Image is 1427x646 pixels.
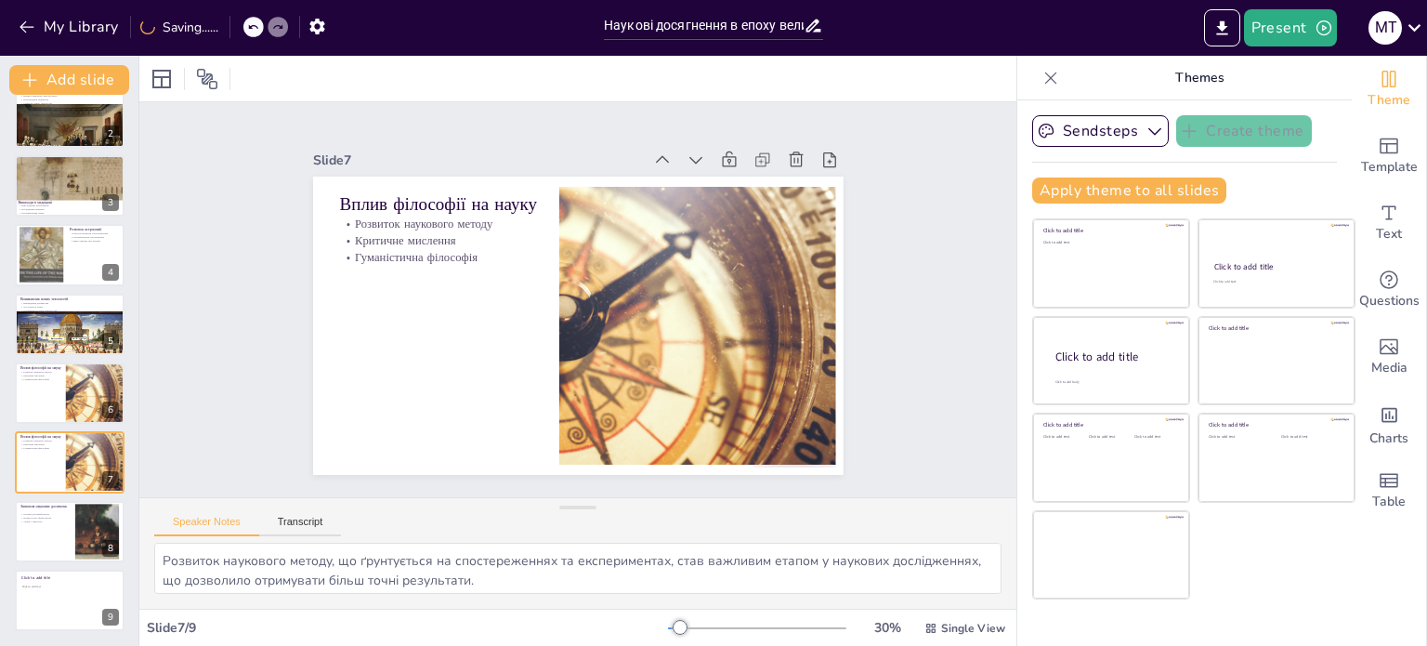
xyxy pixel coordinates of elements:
[865,619,910,637] div: 30 %
[15,431,124,493] div: 7
[20,516,70,520] p: Вплив на всі сфери життя
[1352,323,1426,390] div: Add images, graphics, shapes or video
[102,540,119,557] div: 8
[22,585,41,588] span: Click to add text
[20,305,119,309] p: Доступність знань
[1055,379,1172,384] div: Click to add body
[102,333,119,349] div: 5
[20,371,119,375] p: Розвиток наукового методу
[1089,435,1131,440] div: Click to add text
[1359,291,1420,311] span: Questions
[20,309,119,312] p: Поширення гуманістичних ідей
[1352,123,1426,190] div: Add ready made slides
[313,152,643,169] div: Slide 7
[1032,178,1226,204] button: Apply theme to all slides
[1209,324,1342,332] div: Click to add title
[1369,428,1408,449] span: Charts
[1372,492,1406,512] span: Table
[20,98,119,101] p: Нові медичні відкриття
[1368,90,1410,111] span: Theme
[20,100,119,104] p: Розвиток нових технологій
[102,471,119,488] div: 7
[1371,358,1407,378] span: Media
[941,621,1005,636] span: Single View
[15,155,124,217] div: 3
[1209,421,1342,428] div: Click to add title
[1352,257,1426,323] div: Get real-time input from your audience
[70,239,119,243] p: Зміна уявлень про Всесвіт
[20,443,119,447] p: Критичне мислення
[18,204,116,208] p: Нові медичні інструменти
[1055,349,1174,364] div: Click to add title
[604,12,804,39] input: Insert title
[1376,224,1402,244] span: Text
[1281,435,1340,440] div: Click to add text
[20,297,119,302] p: Виникнення нових технологій
[147,619,668,637] div: Slide 7 / 9
[21,575,50,581] span: Click to add title
[339,232,817,249] p: Критичне мислення
[1043,421,1176,428] div: Click to add title
[1043,227,1176,234] div: Click to add title
[102,402,119,418] div: 6
[70,227,119,232] p: Розвиток астрономії
[1204,9,1240,46] button: Export to PowerPoint
[14,12,126,42] button: My Library
[339,216,817,232] p: Розвиток наукового методу
[259,516,342,536] button: Transcript
[18,207,116,211] p: Дослідження анатомії
[1244,9,1337,46] button: Present
[147,64,177,94] div: Layout
[20,520,70,523] p: Уроки з минулого
[1032,115,1169,147] button: Sendsteps
[18,211,116,215] p: Систематизація знань
[1352,190,1426,257] div: Add text boxes
[1214,261,1338,272] div: Click to add title
[15,224,124,285] div: 4
[1066,56,1333,100] p: Themes
[1368,11,1402,45] div: М Т
[1176,115,1312,147] button: Create theme
[20,446,119,450] p: Гуманістична філософія
[1134,435,1176,440] div: Click to add text
[15,501,124,562] div: 8
[70,236,119,240] p: Систематизація спостережень
[102,125,119,142] div: 2
[18,200,116,205] p: Винаходи в медицині
[154,516,259,536] button: Speaker Notes
[339,249,817,266] p: Гуманістична філософія
[20,94,119,98] p: Вплив соціальних змін на науку
[20,301,119,305] p: Винайдення друкарства
[102,194,119,211] div: 3
[1352,457,1426,524] div: Add a table
[1209,435,1267,440] div: Click to add text
[20,374,119,377] p: Критичне мислення
[20,365,119,371] p: Вплив філософії на науку
[15,294,124,355] div: 5
[1368,9,1402,46] button: М Т
[196,68,218,90] span: Position
[20,377,119,381] p: Гуманістична філософія
[70,232,119,236] p: Нові інструменти спостереження
[20,435,119,441] p: Вплив філософії на науку
[20,440,119,443] p: Розвиток наукового методу
[102,264,119,281] div: 4
[20,504,70,509] p: Значення наукових досягнень
[1043,435,1085,440] div: Click to add text
[339,191,817,217] p: Вплив філософії на науку
[1213,280,1337,284] div: Click to add text
[15,363,124,424] div: 6
[9,65,129,95] button: Add slide
[154,543,1002,594] textarea: Розвиток наукового методу, що ґрунтується на спостереженнях та експериментах, став важливим етапо...
[1043,241,1176,245] div: Click to add text
[1352,390,1426,457] div: Add charts and graphs
[1361,157,1418,178] span: Template
[15,570,124,631] div: 9
[1352,56,1426,123] div: Change the overall theme
[20,512,70,516] p: Основи для майбутнього
[15,86,124,147] div: 2
[102,609,119,626] div: 9
[140,19,218,36] div: Saving......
